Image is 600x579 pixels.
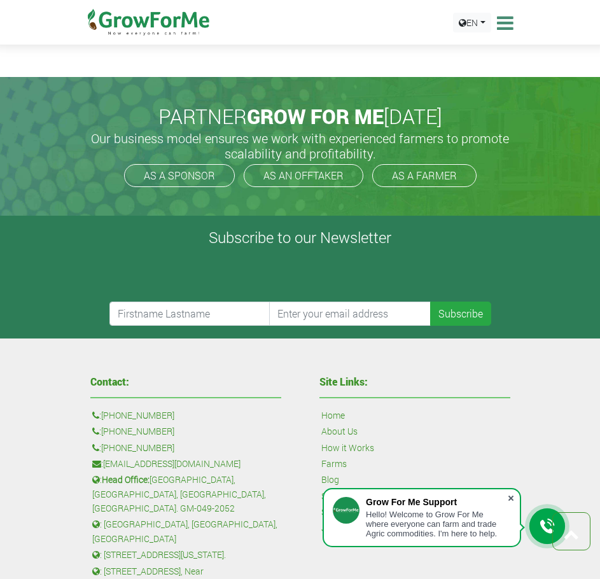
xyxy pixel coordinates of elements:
h2: PARTNER [DATE] [86,104,515,129]
p: : [92,457,279,471]
a: [PHONE_NUMBER] [101,441,174,455]
p: : [92,441,279,455]
p: : [STREET_ADDRESS][US_STATE]. [92,548,279,562]
a: Sign Up [321,489,351,503]
a: EN [453,13,491,32]
a: AS A SPONSOR [124,164,235,187]
a: [EMAIL_ADDRESS][DOMAIN_NAME] [103,457,241,471]
h4: Site Links: [319,377,510,387]
a: About Us [321,424,358,438]
span: GROW FOR ME [247,102,384,130]
input: Firstname Lastname [109,302,271,326]
a: How it Works [321,441,374,455]
a: Home [321,408,345,422]
a: Sign In [321,505,348,519]
iframe: reCAPTCHA [109,252,303,302]
p: : [GEOGRAPHIC_DATA], [GEOGRAPHIC_DATA], [GEOGRAPHIC_DATA] [92,517,279,546]
p: : [GEOGRAPHIC_DATA], [GEOGRAPHIC_DATA], [GEOGRAPHIC_DATA], [GEOGRAPHIC_DATA]. GM-049-2052 [92,473,279,515]
h4: Subscribe to our Newsletter [16,228,584,247]
div: Grow For Me Support [366,497,507,507]
div: Hello! Welcome to Grow For Me where everyone can farm and trade Agric commodities. I'm here to help. [366,510,507,538]
button: Subscribe [430,302,491,326]
a: Jobs at Growforme [321,521,398,535]
a: AS A FARMER [372,164,477,187]
h5: Our business model ensures we work with experienced farmers to promote scalability and profitabil... [84,130,517,161]
a: AS AN OFFTAKER [244,164,363,187]
a: [PHONE_NUMBER] [101,424,174,438]
a: Blog [321,473,339,487]
h4: Contact: [90,377,281,387]
p: : [92,408,279,422]
b: Head Office: [102,473,150,485]
input: Enter your email address [269,302,431,326]
p: : [92,424,279,438]
a: [PHONE_NUMBER] [101,408,174,422]
a: Farms [321,457,347,471]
